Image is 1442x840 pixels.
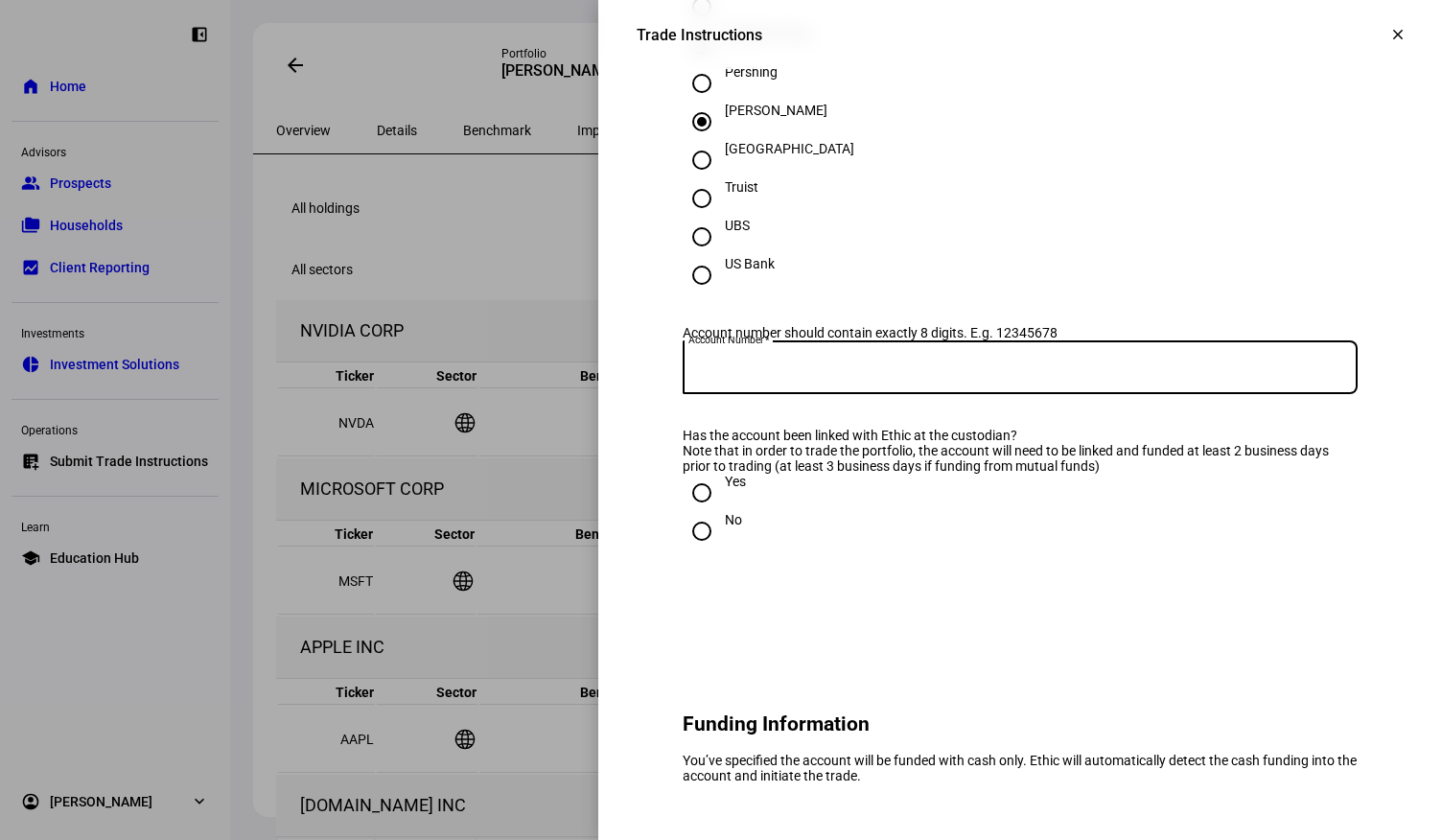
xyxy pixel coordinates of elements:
h2: Funding Information [683,712,1358,735]
div: You’ve specified the account will be funded with cash only. Ethic will automatically detect the c... [683,753,1358,783]
div: Trade Instructions [637,26,762,44]
div: US Bank [725,256,775,271]
div: Yes [725,474,746,489]
div: [GEOGRAPHIC_DATA] [725,141,854,156]
div: No [725,512,742,527]
div: Account number should contain exactly 8 digits. E.g. 12345678 [683,325,1358,340]
div: Truist [725,179,758,195]
div: Pershing [725,64,778,80]
div: UBS [725,218,750,233]
mat-icon: clear [1389,26,1407,43]
div: [PERSON_NAME] [725,103,827,118]
div: Has the account been linked with Ethic at the custodian? [683,428,1358,443]
div: Note that in order to trade the portfolio, the account will need to be linked and funded at least... [683,443,1358,474]
mat-label: Account Number [688,334,764,345]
